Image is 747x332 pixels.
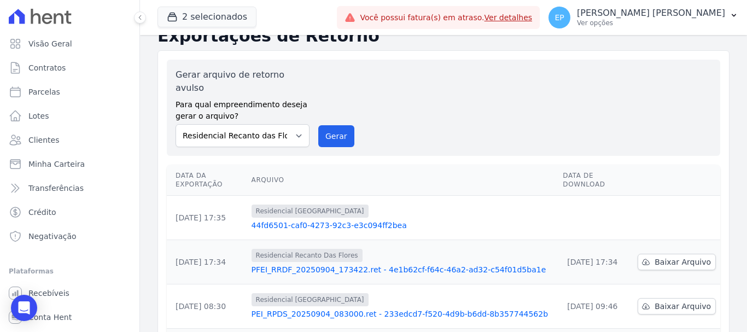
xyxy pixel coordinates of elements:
[4,306,135,328] a: Conta Hent
[4,282,135,304] a: Recebíveis
[176,95,310,122] label: Para qual empreendimento deseja gerar o arquivo?
[4,81,135,103] a: Parcelas
[638,254,716,270] a: Baixar Arquivo
[4,105,135,127] a: Lotes
[247,165,559,196] th: Arquivo
[252,308,555,319] a: PEI_RPDS_20250904_083000.ret - 233edcd7-f520-4d9b-b6dd-8b357744562b
[28,183,84,194] span: Transferências
[28,288,69,299] span: Recebíveis
[167,240,247,284] td: [DATE] 17:34
[360,12,532,24] span: Você possui fatura(s) em atraso.
[4,33,135,55] a: Visão Geral
[555,14,564,21] span: EP
[167,196,247,240] td: [DATE] 17:35
[167,284,247,329] td: [DATE] 08:30
[4,177,135,199] a: Transferências
[11,295,37,321] div: Open Intercom Messenger
[638,298,716,314] a: Baixar Arquivo
[28,62,66,73] span: Contratos
[28,231,77,242] span: Negativação
[252,205,369,218] span: Residencial [GEOGRAPHIC_DATA]
[252,249,363,262] span: Residencial Recanto Das Flores
[252,264,555,275] a: PFEI_RRDF_20250904_173422.ret - 4e1b62cf-f64c-46a2-ad32-c54f01d5ba1e
[252,220,555,231] a: 44fd6501-caf0-4273-92c3-e3c094ff2bea
[157,7,256,27] button: 2 selecionados
[655,257,711,267] span: Baixar Arquivo
[4,57,135,79] a: Contratos
[577,19,725,27] p: Ver opções
[655,301,711,312] span: Baixar Arquivo
[4,201,135,223] a: Crédito
[485,13,533,22] a: Ver detalhes
[558,240,633,284] td: [DATE] 17:34
[176,68,310,95] label: Gerar arquivo de retorno avulso
[558,165,633,196] th: Data de Download
[577,8,725,19] p: [PERSON_NAME] [PERSON_NAME]
[28,38,72,49] span: Visão Geral
[540,2,747,33] button: EP [PERSON_NAME] [PERSON_NAME] Ver opções
[28,312,72,323] span: Conta Hent
[558,284,633,329] td: [DATE] 09:46
[252,293,369,306] span: Residencial [GEOGRAPHIC_DATA]
[28,86,60,97] span: Parcelas
[157,26,730,46] h2: Exportações de Retorno
[28,110,49,121] span: Lotes
[318,125,354,147] button: Gerar
[28,159,85,170] span: Minha Carteira
[4,225,135,247] a: Negativação
[9,265,131,278] div: Plataformas
[28,135,59,145] span: Clientes
[28,207,56,218] span: Crédito
[167,165,247,196] th: Data da Exportação
[4,129,135,151] a: Clientes
[4,153,135,175] a: Minha Carteira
